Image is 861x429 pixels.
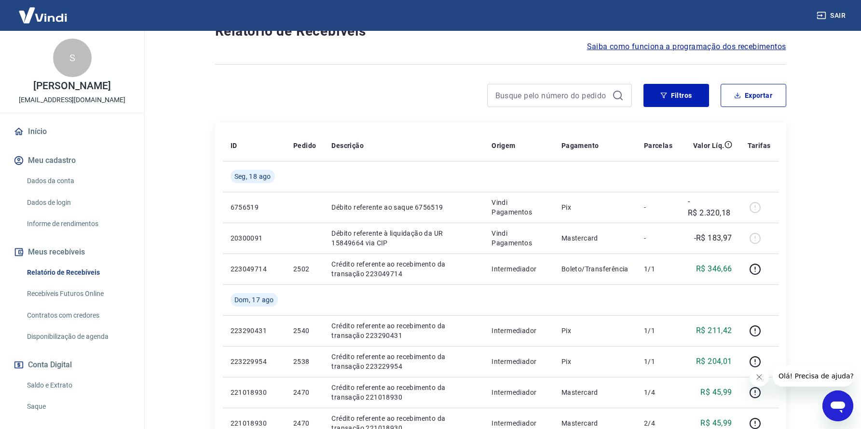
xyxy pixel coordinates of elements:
[561,418,629,428] p: Mastercard
[696,356,732,367] p: R$ 204,01
[53,39,92,77] div: S
[693,141,724,150] p: Valor Líq.
[331,352,476,371] p: Crédito referente ao recebimento da transação 223229954
[492,228,546,248] p: Vindi Pagamentos
[492,357,546,366] p: Intermediador
[331,259,476,279] p: Crédito referente ao recebimento da transação 223049714
[700,387,732,398] p: R$ 45,99
[23,397,133,416] a: Saque
[748,141,771,150] p: Tarifas
[587,41,786,53] a: Saiba como funciona a programação dos recebimentos
[750,367,769,387] iframe: Fechar mensagem
[492,264,546,274] p: Intermediador
[688,196,732,219] p: -R$ 2.320,18
[23,193,133,213] a: Dados de login
[561,141,599,150] p: Pagamento
[23,171,133,191] a: Dados da conta
[23,327,133,347] a: Disponibilização de agenda
[644,202,672,212] p: -
[822,390,853,421] iframe: Botão para abrir a janela de mensagens
[231,202,278,212] p: 6756519
[561,202,629,212] p: Pix
[215,22,786,41] h4: Relatório de Recebíveis
[644,264,672,274] p: 1/1
[561,233,629,243] p: Mastercard
[293,357,316,366] p: 2538
[492,418,546,428] p: Intermediador
[231,388,278,397] p: 221018930
[234,295,274,305] span: Dom, 17 ago
[492,141,515,150] p: Origem
[234,172,271,181] span: Seg, 18 ago
[231,233,278,243] p: 20300091
[231,418,278,428] p: 221018930
[561,388,629,397] p: Mastercard
[331,321,476,340] p: Crédito referente ao recebimento da transação 223290431
[12,121,133,142] a: Início
[12,354,133,375] button: Conta Digital
[293,326,316,335] p: 2540
[23,284,133,304] a: Recebíveis Futuros Online
[773,365,853,387] iframe: Mensagem da empresa
[492,326,546,335] p: Intermediador
[492,198,546,217] p: Vindi Pagamentos
[495,88,608,103] input: Busque pelo número do pedido
[12,0,74,30] img: Vindi
[561,357,629,366] p: Pix
[23,375,133,395] a: Saldo e Extrato
[696,263,732,275] p: R$ 346,66
[293,264,316,274] p: 2502
[12,150,133,171] button: Meu cadastro
[6,7,81,14] span: Olá! Precisa de ajuda?
[694,232,732,244] p: -R$ 183,97
[19,95,125,105] p: [EMAIL_ADDRESS][DOMAIN_NAME]
[12,241,133,263] button: Meus recebíveis
[644,357,672,366] p: 1/1
[293,418,316,428] p: 2470
[644,326,672,335] p: 1/1
[644,418,672,428] p: 2/4
[721,84,786,107] button: Exportar
[700,417,732,429] p: R$ 45,99
[644,388,672,397] p: 1/4
[293,141,316,150] p: Pedido
[231,326,278,335] p: 223290431
[331,141,364,150] p: Descrição
[231,357,278,366] p: 223229954
[331,383,476,402] p: Crédito referente ao recebimento da transação 221018930
[331,202,476,212] p: Débito referente ao saque 6756519
[644,233,672,243] p: -
[815,7,849,25] button: Sair
[231,141,237,150] p: ID
[644,141,672,150] p: Parcelas
[231,264,278,274] p: 223049714
[23,214,133,234] a: Informe de rendimentos
[492,388,546,397] p: Intermediador
[331,228,476,248] p: Débito referente à liquidação da UR 15849664 via CIP
[561,264,629,274] p: Boleto/Transferência
[293,388,316,397] p: 2470
[643,84,709,107] button: Filtros
[23,306,133,325] a: Contratos com credores
[696,325,732,336] p: R$ 211,42
[561,326,629,335] p: Pix
[23,263,133,282] a: Relatório de Recebíveis
[33,81,110,91] p: [PERSON_NAME]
